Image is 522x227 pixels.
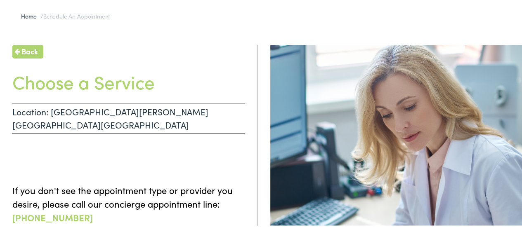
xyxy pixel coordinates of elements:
span: Schedule an Appointment [43,11,110,19]
p: If you don't see the appointment type or provider you desire, please call our concierge appointme... [12,182,245,223]
a: Home [21,11,40,19]
h1: Choose a Service [12,70,245,91]
a: [PHONE_NUMBER] [12,210,93,222]
span: Back [21,44,38,56]
span: / [21,11,110,19]
p: Location: [GEOGRAPHIC_DATA][PERSON_NAME][GEOGRAPHIC_DATA][GEOGRAPHIC_DATA] [12,102,245,133]
a: Back [12,44,43,57]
